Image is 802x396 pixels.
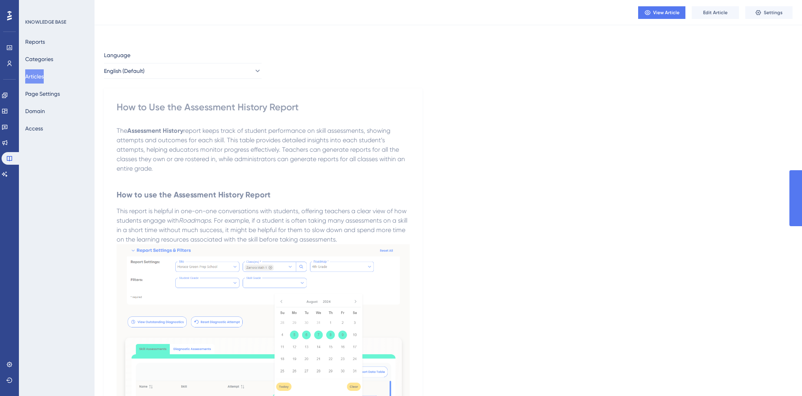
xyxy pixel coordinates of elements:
[25,87,60,101] button: Page Settings
[692,6,739,19] button: Edit Article
[653,9,679,16] span: View Article
[104,50,130,60] span: Language
[769,365,793,389] iframe: UserGuiding AI Assistant Launcher
[764,9,783,16] span: Settings
[117,207,408,224] span: This report is helpful in one-on-one conversations with students, offering teachers a clear view ...
[117,101,410,113] div: How to Use the Assessment History Report
[25,52,53,66] button: Categories
[117,127,127,134] span: The
[117,127,407,172] span: report keeps track of student performance on skill assessments, showing attempts and outcomes for...
[104,63,262,79] button: English (Default)
[25,19,66,25] div: KNOWLEDGE BASE
[25,69,44,84] button: Articles
[745,6,793,19] button: Settings
[179,217,211,224] em: Roadmaps
[703,9,728,16] span: Edit Article
[117,217,409,243] span: . For example, if a student is often taking many assessments on a skill in a short time without m...
[638,6,685,19] button: View Article
[25,35,45,49] button: Reports
[117,190,271,199] strong: How to use the Assessment History Report
[104,66,145,76] span: English (Default)
[25,121,43,136] button: Access
[25,104,45,118] button: Domain
[127,127,183,134] strong: Assessment History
